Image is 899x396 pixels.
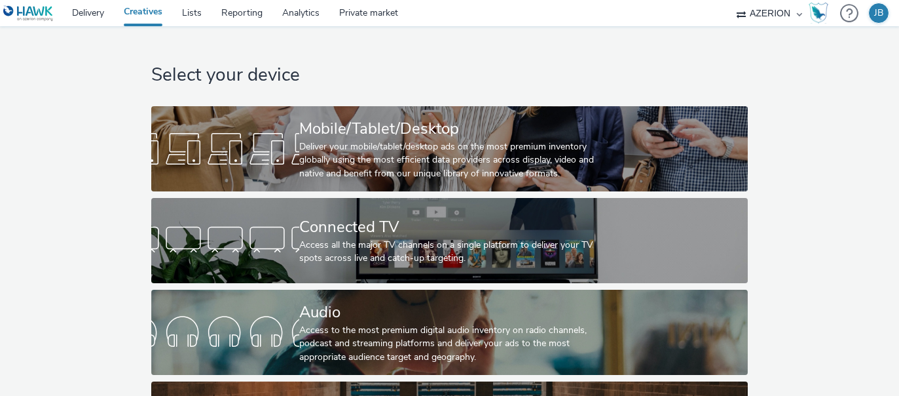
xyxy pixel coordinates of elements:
img: undefined Logo [3,5,54,22]
div: Access to the most premium digital audio inventory on radio channels, podcast and streaming platf... [299,324,595,364]
div: Access all the major TV channels on a single platform to deliver your TV spots across live and ca... [299,239,595,266]
div: Deliver your mobile/tablet/desktop ads on the most premium inventory globally using the most effi... [299,140,595,180]
div: Mobile/Tablet/Desktop [299,117,595,140]
h1: Select your device [151,63,748,88]
a: Hawk Academy [809,3,834,24]
div: JB [874,3,883,23]
a: AudioAccess to the most premium digital audio inventory on radio channels, podcast and streaming ... [151,290,748,375]
img: Hawk Academy [809,3,828,24]
div: Connected TV [299,216,595,239]
div: Audio [299,301,595,324]
a: Connected TVAccess all the major TV channels on a single platform to deliver your TV spots across... [151,198,748,283]
a: Mobile/Tablet/DesktopDeliver your mobile/tablet/desktop ads on the most premium inventory globall... [151,106,748,191]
